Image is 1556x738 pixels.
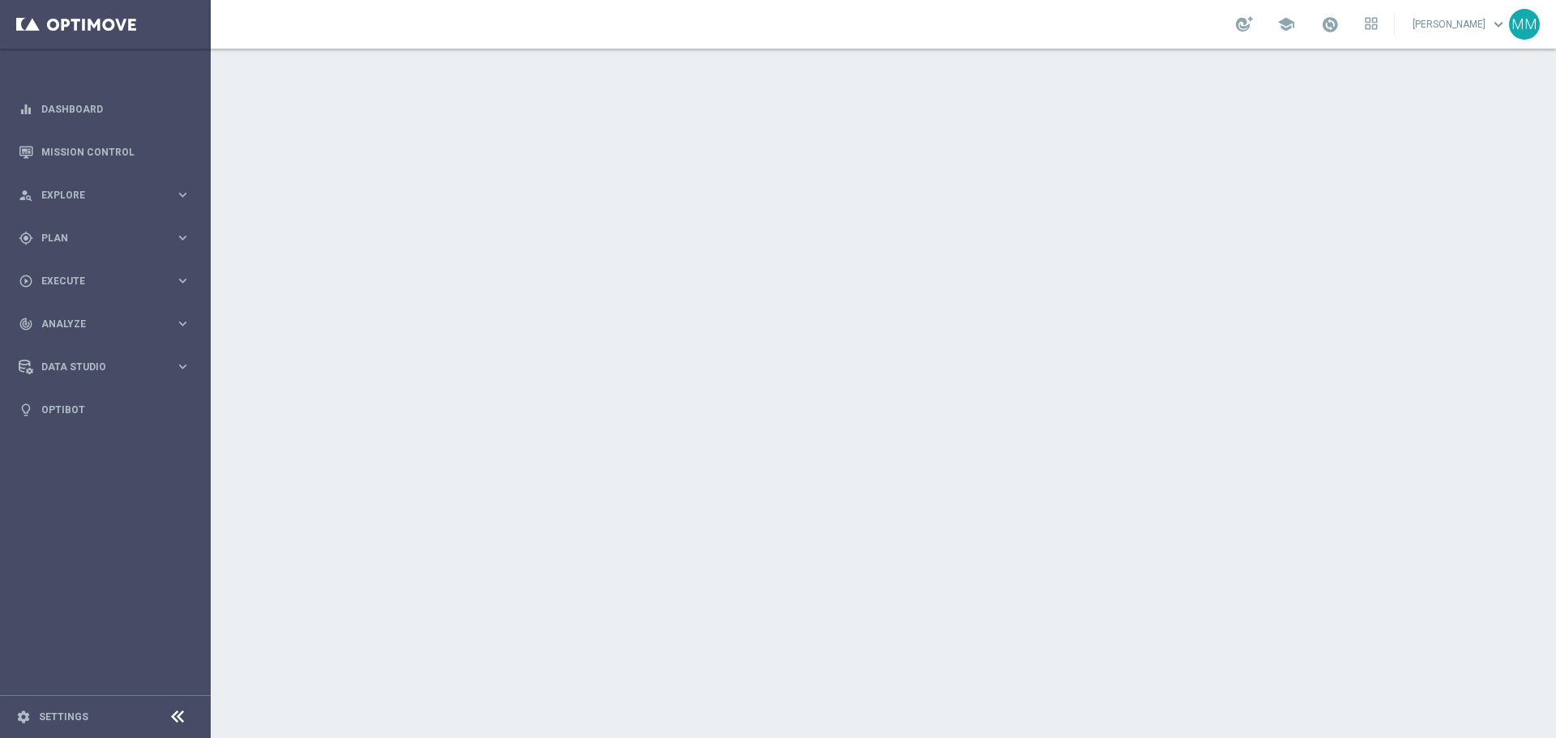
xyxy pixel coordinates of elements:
button: lightbulb Optibot [18,403,191,416]
i: play_circle_outline [19,274,33,288]
i: keyboard_arrow_right [175,316,190,331]
button: equalizer Dashboard [18,103,191,116]
i: keyboard_arrow_right [175,187,190,203]
span: Explore [41,190,175,200]
span: Analyze [41,319,175,329]
a: Optibot [41,388,190,431]
i: keyboard_arrow_right [175,273,190,288]
div: Explore [19,188,175,203]
i: gps_fixed [19,231,33,245]
span: school [1277,15,1295,33]
i: equalizer [19,102,33,117]
span: keyboard_arrow_down [1490,15,1507,33]
button: gps_fixed Plan keyboard_arrow_right [18,232,191,245]
a: Settings [39,712,88,722]
i: settings [16,710,31,724]
button: person_search Explore keyboard_arrow_right [18,189,191,202]
span: Execute [41,276,175,286]
i: track_changes [19,317,33,331]
div: Data Studio [19,360,175,374]
i: keyboard_arrow_right [175,359,190,374]
button: Data Studio keyboard_arrow_right [18,360,191,373]
a: Dashboard [41,87,190,130]
div: MM [1509,9,1540,40]
div: Execute [19,274,175,288]
div: Mission Control [19,130,190,173]
span: Plan [41,233,175,243]
a: [PERSON_NAME]keyboard_arrow_down [1411,12,1509,36]
i: keyboard_arrow_right [175,230,190,245]
button: track_changes Analyze keyboard_arrow_right [18,318,191,331]
i: person_search [19,188,33,203]
div: Analyze [19,317,175,331]
i: lightbulb [19,403,33,417]
a: Mission Control [41,130,190,173]
div: Optibot [19,388,190,431]
span: Data Studio [41,362,175,372]
button: play_circle_outline Execute keyboard_arrow_right [18,275,191,288]
button: Mission Control [18,146,191,159]
div: Dashboard [19,87,190,130]
div: Plan [19,231,175,245]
